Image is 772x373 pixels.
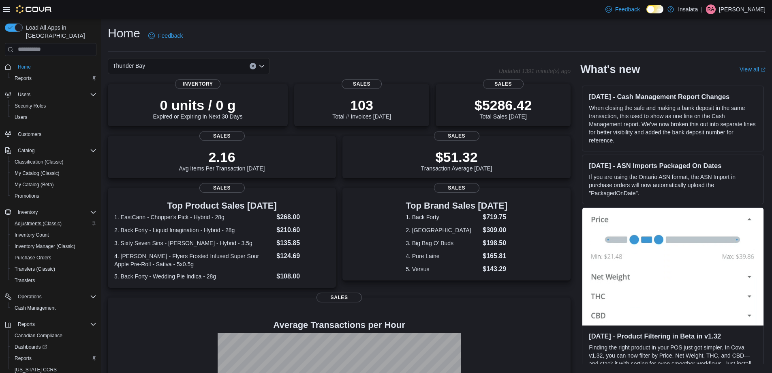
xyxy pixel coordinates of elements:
p: Updated 1391 minute(s) ago [499,68,571,74]
h3: [DATE] - Cash Management Report Changes [589,93,757,101]
a: Customers [15,129,45,139]
span: Sales [483,79,524,89]
span: Inventory Manager (Classic) [15,243,75,250]
span: Customers [18,131,41,138]
span: Purchase Orders [11,253,96,263]
div: Ryan Anthony [706,4,716,14]
span: RA [708,4,714,14]
span: Users [15,90,96,99]
span: Feedback [615,5,640,13]
a: Adjustments (Classic) [11,219,65,229]
a: Reports [11,354,35,363]
span: Promotions [15,193,39,199]
span: Cash Management [15,305,56,311]
dt: 2. [GEOGRAPHIC_DATA] [406,226,479,234]
button: Inventory [15,207,41,217]
h3: [DATE] - Product Filtering in Beta in v1.32 [589,332,757,340]
button: Reports [2,319,100,330]
dd: $198.50 [483,238,507,248]
button: Catalog [15,146,38,155]
button: Home [2,61,100,73]
span: My Catalog (Beta) [11,180,96,190]
a: Transfers [11,276,38,285]
span: Sales [434,131,479,141]
a: Dashboards [11,342,50,352]
span: My Catalog (Classic) [11,168,96,178]
span: Security Roles [15,103,46,109]
a: Transfers (Classic) [11,264,58,274]
span: Inventory [175,79,220,89]
button: Classification (Classic) [8,156,100,168]
span: Canadian Compliance [11,331,96,341]
button: Inventory Count [8,229,100,241]
button: Clear input [250,63,256,69]
h3: [DATE] - ASN Imports Packaged On Dates [589,162,757,170]
span: Classification (Classic) [11,157,96,167]
span: Cash Management [11,303,96,313]
dd: $210.60 [276,225,329,235]
p: 2.16 [179,149,265,165]
span: Transfers [11,276,96,285]
span: Reports [15,355,32,362]
h3: Top Brand Sales [DATE] [406,201,507,211]
span: My Catalog (Beta) [15,181,54,188]
a: Cash Management [11,303,59,313]
div: Expired or Expiring in Next 30 Days [153,97,243,120]
span: Inventory [18,209,38,216]
span: Operations [15,292,96,302]
span: My Catalog (Classic) [15,170,60,177]
button: My Catalog (Classic) [8,168,100,179]
p: When closing the safe and making a bank deposit in the same transaction, this used to show as one... [589,104,757,144]
span: Sales [434,183,479,193]
svg: External link [761,67,766,72]
span: Canadian Compliance [15,332,62,339]
span: [US_STATE] CCRS [15,367,57,373]
span: Promotions [11,191,96,201]
a: Dashboards [8,341,100,353]
a: Promotions [11,191,43,201]
span: Users [11,112,96,122]
span: Thunder Bay [113,61,145,71]
span: Transfers (Classic) [15,266,55,272]
button: Security Roles [8,100,100,112]
a: Inventory Count [11,230,52,240]
dt: 3. Sixty Seven Sins - [PERSON_NAME] - Hybrid - 3.5g [114,239,273,247]
button: My Catalog (Beta) [8,179,100,190]
p: | [701,4,703,14]
div: Transaction Average [DATE] [421,149,492,172]
button: Inventory [2,207,100,218]
button: Adjustments (Classic) [8,218,100,229]
span: Home [15,62,96,72]
dt: 5. Back Forty - Wedding Pie Indica - 28g [114,272,273,280]
button: Operations [15,292,45,302]
div: Total Sales [DATE] [475,97,532,120]
span: Reports [15,75,32,82]
button: Canadian Compliance [8,330,100,341]
button: Transfers (Classic) [8,263,100,275]
span: Inventory Manager (Classic) [11,241,96,251]
span: Purchase Orders [15,254,51,261]
span: Inventory Count [15,232,49,238]
p: $51.32 [421,149,492,165]
img: Cova [16,5,52,13]
p: 0 units / 0 g [153,97,243,113]
span: Customers [15,129,96,139]
span: Transfers [15,277,35,284]
dt: 4. Pure Laine [406,252,479,260]
button: Users [8,112,100,123]
span: Reports [11,73,96,83]
span: Users [15,114,27,121]
span: Inventory [15,207,96,217]
dd: $165.81 [483,251,507,261]
button: Reports [8,73,100,84]
span: Dashboards [15,344,47,350]
div: Total # Invoices [DATE] [332,97,391,120]
dd: $124.69 [276,251,329,261]
span: Dashboards [11,342,96,352]
span: Catalog [18,147,34,154]
input: Dark Mode [646,5,663,13]
span: Feedback [158,32,183,40]
a: Feedback [145,28,186,44]
span: Inventory Count [11,230,96,240]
